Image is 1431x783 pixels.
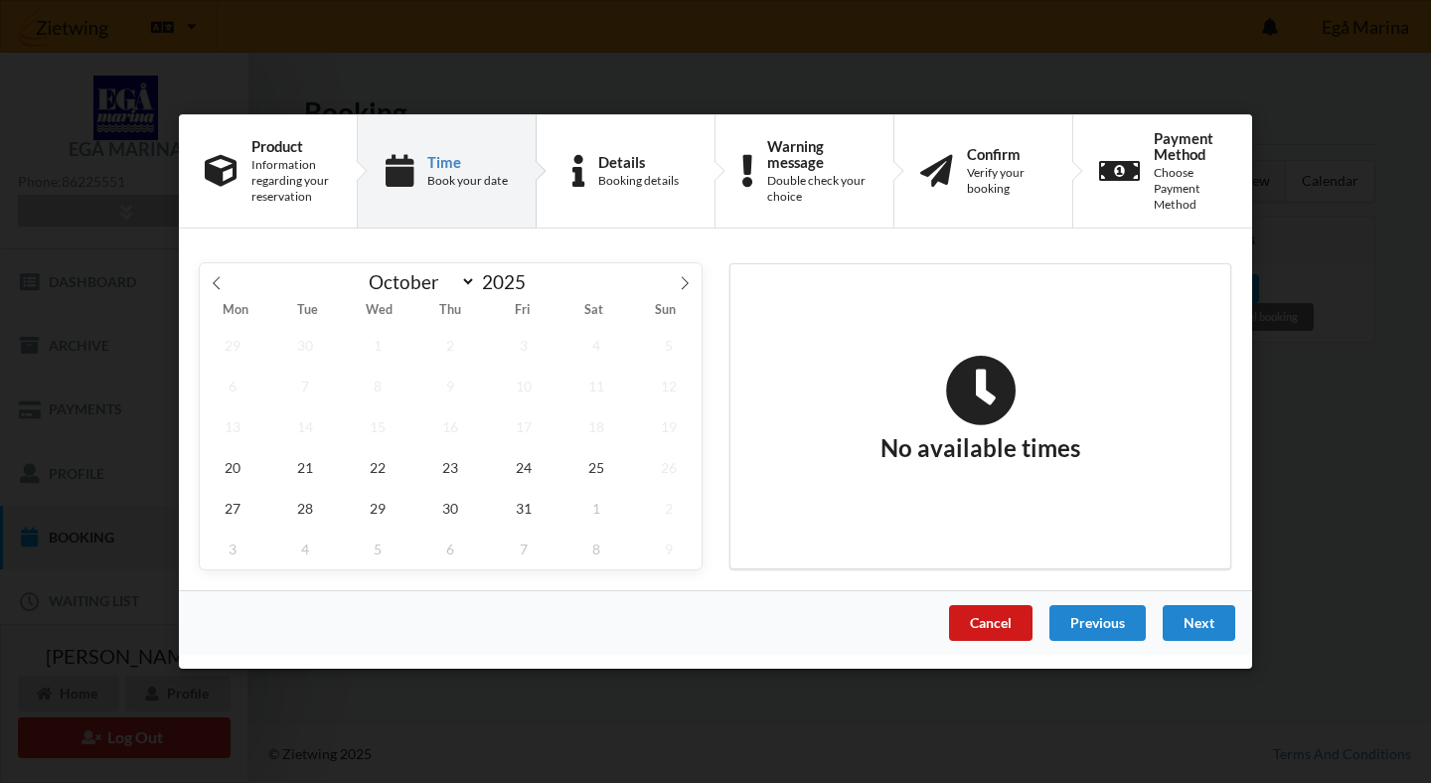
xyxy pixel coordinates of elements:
[345,366,410,406] span: October 8, 2025
[636,529,702,569] span: November 9, 2025
[345,529,410,569] span: November 5, 2025
[1154,130,1226,162] div: Payment Method
[636,325,702,366] span: October 5, 2025
[967,146,1046,162] div: Confirm
[598,173,679,189] div: Booking details
[491,488,556,529] span: October 31, 2025
[345,406,410,447] span: October 15, 2025
[251,157,331,205] div: Information regarding your reservation
[880,355,1080,464] h2: No available times
[967,165,1046,197] div: Verify your booking
[272,325,338,366] span: September 30, 2025
[563,529,629,569] span: November 8, 2025
[491,529,556,569] span: November 7, 2025
[636,406,702,447] span: October 19, 2025
[563,488,629,529] span: November 1, 2025
[563,406,629,447] span: October 18, 2025
[272,529,338,569] span: November 4, 2025
[272,366,338,406] span: October 7, 2025
[414,305,486,318] span: Thu
[767,138,868,170] div: Warning message
[427,154,508,170] div: Time
[487,305,558,318] span: Fri
[636,488,702,529] span: November 2, 2025
[427,173,508,189] div: Book your date
[272,447,338,488] span: October 21, 2025
[949,605,1033,641] div: Cancel
[491,325,556,366] span: October 3, 2025
[598,154,679,170] div: Details
[767,173,868,205] div: Double check your choice
[418,325,484,366] span: October 2, 2025
[345,325,410,366] span: October 1, 2025
[418,529,484,569] span: November 6, 2025
[1049,605,1146,641] div: Previous
[563,325,629,366] span: October 4, 2025
[272,406,338,447] span: October 14, 2025
[418,488,484,529] span: October 30, 2025
[200,366,265,406] span: October 6, 2025
[636,447,702,488] span: October 26, 2025
[343,305,414,318] span: Wed
[418,447,484,488] span: October 23, 2025
[1154,165,1226,213] div: Choose Payment Method
[491,406,556,447] span: October 17, 2025
[491,447,556,488] span: October 24, 2025
[200,305,271,318] span: Mon
[418,366,484,406] span: October 9, 2025
[563,366,629,406] span: October 11, 2025
[558,305,630,318] span: Sat
[272,488,338,529] span: October 28, 2025
[345,488,410,529] span: October 29, 2025
[636,366,702,406] span: October 12, 2025
[476,270,542,293] input: Year
[271,305,343,318] span: Tue
[1163,605,1235,641] div: Next
[200,325,265,366] span: September 29, 2025
[200,529,265,569] span: November 3, 2025
[200,488,265,529] span: October 27, 2025
[563,447,629,488] span: October 25, 2025
[630,305,702,318] span: Sun
[360,269,477,294] select: Month
[251,138,331,154] div: Product
[200,447,265,488] span: October 20, 2025
[200,406,265,447] span: October 13, 2025
[345,447,410,488] span: October 22, 2025
[491,366,556,406] span: October 10, 2025
[418,406,484,447] span: October 16, 2025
